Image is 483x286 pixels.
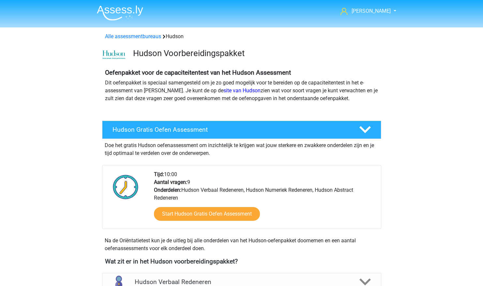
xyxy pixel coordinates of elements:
b: Aantal vragen: [154,179,187,185]
div: Na de Oriëntatietest kun je de uitleg bij alle onderdelen van het Hudson-oefenpakket doornemen en... [102,237,381,252]
div: Doe het gratis Hudson oefenassessment om inzichtelijk te krijgen wat jouw sterkere en zwakkere on... [102,139,381,157]
span: [PERSON_NAME] [352,8,391,14]
div: 10:00 9 Hudson Verbaal Redeneren, Hudson Numeriek Redeneren, Hudson Abstract Redeneren [149,171,381,229]
h4: Wat zit er in het Hudson voorbereidingspakket? [105,258,378,265]
h4: Hudson Gratis Oefen Assessment [113,126,349,133]
p: Dit oefenpakket is speciaal samengesteld om je zo goed mogelijk voor te bereiden op de capaciteit... [105,79,378,102]
a: Alle assessmentbureaus [105,33,161,39]
div: Hudson [102,33,381,40]
img: Klok [109,171,142,203]
a: Start Hudson Gratis Oefen Assessment [154,207,260,221]
a: site van Hudson [223,87,261,94]
b: Onderdelen: [154,187,181,193]
img: cefd0e47479f4eb8e8c001c0d358d5812e054fa8.png [102,50,126,59]
a: Hudson Gratis Oefen Assessment [99,121,384,139]
b: Oefenpakket voor de capaciteitentest van het Hudson Assessment [105,69,291,76]
a: [PERSON_NAME] [338,7,391,15]
b: Tijd: [154,171,164,177]
h4: Hudson Verbaal Redeneren [135,278,348,286]
h3: Hudson Voorbereidingspakket [133,48,376,58]
img: Assessly [97,5,143,21]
